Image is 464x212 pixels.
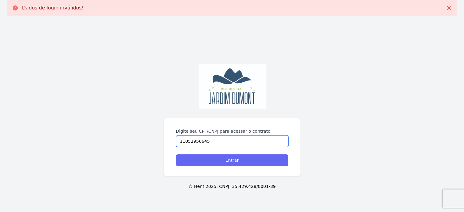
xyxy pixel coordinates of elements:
[176,135,288,147] input: Digite seu CPF ou CNPJ
[10,183,454,190] p: © Hent 2025. CNPJ: 35.429.428/0001-39
[176,154,288,166] input: Entrar
[176,128,288,134] label: Digite seu CPF/CNPJ para acessar o contrato
[22,5,84,11] p: Dados de login inválidos!
[199,64,266,109] img: WhatsApp%20Image%202022-08-11%20at%2010.02.44.jpeg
